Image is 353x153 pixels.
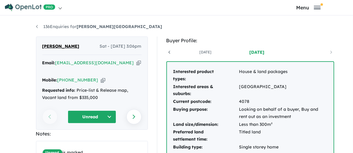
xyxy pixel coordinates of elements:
td: Looking on behalf of a buyer, Buy and rent out as an investment [239,106,328,121]
td: Titled land [239,128,328,143]
strong: [PERSON_NAME][GEOGRAPHIC_DATA] [77,24,162,29]
a: [DATE] [180,49,231,55]
span: Sat - [DATE] 3:06pm [100,43,142,50]
td: [GEOGRAPHIC_DATA] [239,83,328,98]
td: House & land packages [239,68,328,83]
a: [EMAIL_ADDRESS][DOMAIN_NAME] [55,60,134,65]
div: Price-list & Release map, Vacant land from $335,000 [42,87,142,101]
button: Unread [68,110,116,123]
a: [PHONE_NUMBER] [57,77,98,83]
td: 4078 [239,98,328,106]
a: [DATE] [231,49,283,55]
button: Copy [136,60,141,66]
td: Building type: [173,143,239,151]
strong: Requested info: [42,88,76,93]
td: Land size/dimension: [173,121,239,129]
img: Openlot PRO Logo White [5,4,55,11]
div: Notes: [36,130,148,138]
td: Interested areas & suburbs: [173,83,239,98]
nav: breadcrumb [36,23,317,30]
span: [PERSON_NAME] [42,43,80,50]
button: Toggle navigation [266,5,351,10]
td: Less than 300m² [239,121,328,129]
strong: Mobile: [42,77,57,83]
a: 136Enquiries for[PERSON_NAME][GEOGRAPHIC_DATA] [36,24,162,29]
strong: Email: [42,60,55,65]
td: Buying purpose: [173,106,239,121]
div: Buyer Profile: [166,37,334,45]
button: Copy [101,77,105,83]
td: Preferred land settlement time: [173,128,239,143]
td: Interested product types: [173,68,239,83]
td: Current postcode: [173,98,239,106]
td: Single storey home [239,143,328,151]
